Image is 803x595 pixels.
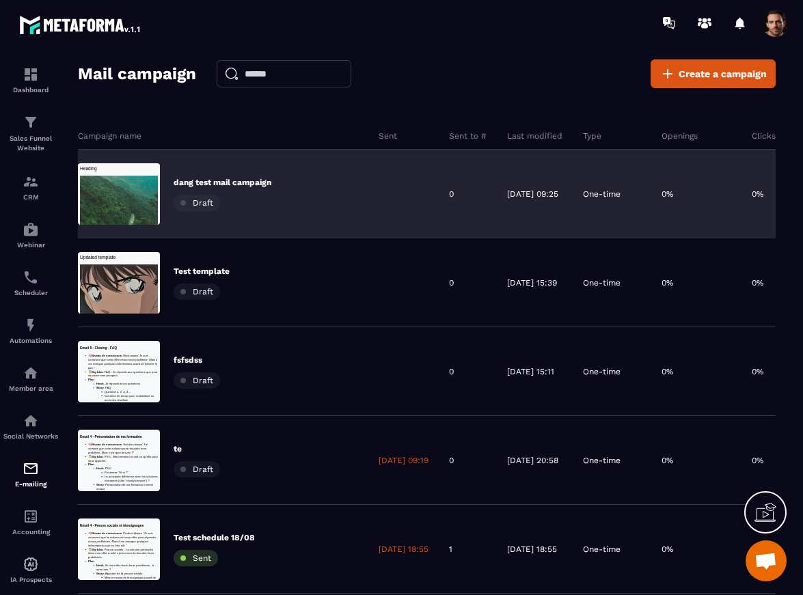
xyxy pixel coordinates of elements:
[7,100,267,114] p: {{event_booking_date}}
[3,289,58,296] p: Scheduler
[193,465,213,474] span: Draft
[662,544,673,555] p: 0%
[23,365,39,381] img: automations
[89,203,267,217] li: Garanties et remboursement
[174,266,230,277] p: Test template
[7,7,267,20] p: Hello {{first_name}}
[78,60,196,87] h2: Mail campaign
[3,134,58,153] p: Sales Funnel Website
[62,177,86,188] strong: Story
[89,176,267,203] li: Combien de temps pour rentabiliser ou avoir des résultats
[449,277,454,288] p: 0
[23,317,39,333] img: automations
[89,203,267,230] li: Bénéfices clés
[449,366,454,377] p: 0
[3,402,58,450] a: social-networksocial-networkSocial Networks
[379,455,428,466] p: [DATE] 09:19
[174,443,220,454] p: te
[34,96,267,137] li: 🥇 : Preuve sociale - La solution présentée dans mon offre a aidé x personnes à résoudre leurs pro...
[679,67,767,81] span: Create a campaign
[89,163,267,177] li: Question 1, 2, 3, 4…
[583,130,601,141] p: Type
[62,137,267,150] li: : Je réponds à vos questions
[583,277,621,288] p: One-time
[46,97,83,108] strong: Big Idea
[7,87,267,101] p: scheduler
[46,43,146,54] strong: Niveau de conscience
[62,150,85,161] strong: Hook
[746,540,787,581] a: Open chat
[507,366,554,377] p: [DATE] 15:11
[62,150,267,217] li: : FAQ
[23,221,39,238] img: automations
[662,189,673,199] p: 0%
[23,269,39,286] img: scheduler
[7,18,267,31] h3: Email 5 - Closing - FAQ
[3,56,58,104] a: formationformationDashboard
[7,114,267,128] p: s {{reschedule_link}}
[7,47,267,61] p: {{webinar_date}}
[62,123,267,176] li: : PVU
[752,130,776,141] p: Clicks
[78,130,141,141] p: Campaign name
[449,130,487,141] p: Sent to #
[23,114,39,130] img: formation
[62,150,86,161] strong: Story
[7,8,108,18] a: [URL][DOMAIN_NAME]
[379,130,397,141] p: Sent
[193,198,213,208] span: Draft
[7,18,267,31] h3: Email 4 - Présentation de ma formation
[34,110,55,121] strong: Plan
[23,508,39,525] img: accountant
[3,241,58,249] p: Webinar
[3,355,58,402] a: automationsautomationsMember area
[34,96,267,123] li: 🥇 : FAQ - Je réponds aux questions que peut se poser mon prospect.
[3,163,58,211] a: formationformationCRM
[449,189,454,199] p: 0
[19,12,142,37] img: logo
[3,498,58,546] a: accountantaccountantAccounting
[507,130,562,141] p: Last modified
[3,86,58,94] p: Dashboard
[193,553,211,563] span: Sent
[62,150,267,176] li: : Ils ont enfin résolu leurs problèmes - à votre tour ?
[752,455,763,466] p: 0%
[174,532,255,543] p: Test schedule 18/08
[62,176,267,310] li: : Apporter de la preuve sociale
[7,7,267,28] h1: Heading
[62,124,85,135] strong: Hook
[3,259,58,307] a: schedulerschedulerScheduler
[34,124,55,135] strong: Plan
[89,150,267,176] li: La principale différence avec les solutions existantes (côté “révolutionnaire”) ?
[34,137,55,148] strong: Plan
[752,366,763,377] p: 0%
[3,450,58,498] a: emailemailE-mailing
[23,174,39,190] img: formation
[651,59,776,88] a: Create a campaign
[583,455,621,466] p: One-time
[46,83,83,94] strong: Big Idea
[23,413,39,429] img: social-network
[3,385,58,392] p: Member area
[3,432,58,440] p: Social Networks
[507,544,557,555] p: [DATE] 18:55
[3,193,58,201] p: CRM
[34,43,232,81] em: “J’ai compris que cette solution peut résoudre mon problème. Mais c’est quoi la suite ?”
[193,287,213,296] span: Draft
[89,190,267,230] li: Mise en avant de témoignages positif de personnes ayant bénéficié des solutions du CTA désiré
[583,544,621,555] p: One-time
[7,18,267,31] h3: Email 4 - Preuve sociale et témoignages
[34,42,267,96] li: 🧠 : Most-aware
[62,137,85,148] strong: Hook
[34,83,267,109] li: 🥇 : PVU - Ma formation et tout ce qu’elle peut vous apporter.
